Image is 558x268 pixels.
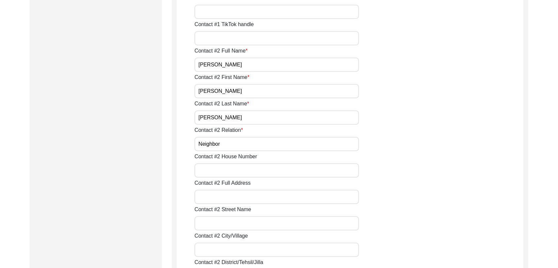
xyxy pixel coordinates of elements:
label: Contact #1 TikTok handle [194,20,254,28]
label: Contact #2 Relation [194,126,243,134]
label: Contact #2 First Name [194,73,249,81]
label: Contact #2 District/Tehsil/Jilla [194,258,263,266]
label: Contact #2 Full Name [194,47,248,55]
label: Contact #2 Street Name [194,206,251,213]
label: Contact #2 Last Name [194,100,249,108]
label: Contact #2 City/Village [194,232,248,240]
label: Contact #2 House Number [194,153,257,161]
label: Contact #2 Full Address [194,179,251,187]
